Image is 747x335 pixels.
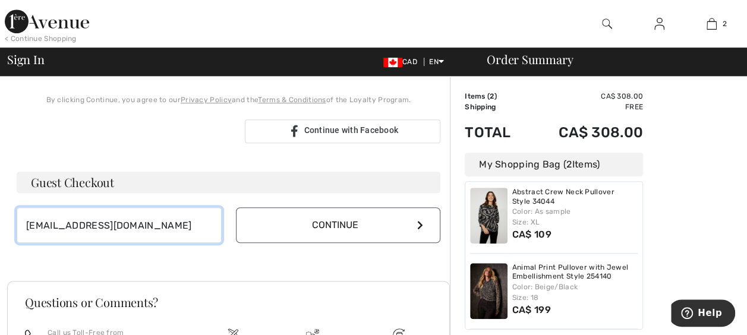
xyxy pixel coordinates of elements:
td: Total [465,112,528,153]
img: My Info [654,17,664,31]
a: Terms & Conditions [258,96,326,104]
span: CA$ 109 [512,229,551,240]
div: My Shopping Bag ( Items) [465,153,643,176]
td: Shipping [465,102,528,112]
a: Animal Print Pullover with Jewel Embellishment Style 254140 [512,263,638,282]
span: Continue with Facebook [304,125,398,135]
img: Canadian Dollar [383,58,402,67]
span: 2 [490,92,494,100]
h3: Guest Checkout [17,172,440,193]
div: Color: As sample Size: XL [512,206,638,227]
button: Continue [236,207,441,243]
span: 2 [566,159,572,170]
a: Sign In [645,17,674,31]
a: 2 [686,17,737,31]
a: Privacy Policy [181,96,232,104]
a: Abstract Crew Neck Pullover Style 34044 [512,188,638,206]
h3: Questions or Comments? [25,296,432,308]
iframe: Sign in with Google Button [11,118,241,144]
td: CA$ 308.00 [528,112,643,153]
input: E-mail [17,207,222,243]
span: CA$ 199 [512,304,551,315]
td: CA$ 308.00 [528,91,643,102]
span: CAD [383,58,422,66]
iframe: Opens a widget where you can find more information [671,299,735,329]
img: 1ère Avenue [5,10,89,33]
a: Continue with Facebook [245,119,440,143]
td: Items ( ) [465,91,528,102]
span: EN [429,58,444,66]
img: My Bag [707,17,717,31]
div: Order Summary [472,53,740,65]
img: Abstract Crew Neck Pullover Style 34044 [470,188,508,244]
div: < Continue Shopping [5,33,77,44]
div: By clicking Continue, you agree to our and the of the Loyalty Program. [17,94,440,105]
td: Free [528,102,643,112]
span: 2 [723,18,727,29]
img: search the website [602,17,612,31]
div: Color: Beige/Black Size: 18 [512,282,638,303]
span: Sign In [7,53,44,65]
img: Animal Print Pullover with Jewel Embellishment Style 254140 [470,263,508,319]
